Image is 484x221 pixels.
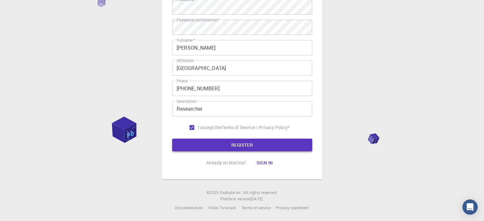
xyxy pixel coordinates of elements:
[207,190,220,196] span: © 2025
[208,205,236,211] a: Video Tutorials
[220,190,242,195] span: Exabyte Inc.
[177,38,195,43] label: Fullname
[221,124,290,131] a: Terms of Service / Privacy Policy*
[276,205,309,210] span: Privacy statement
[177,99,197,104] label: Description
[206,160,246,166] p: Already on Mat3ra?
[177,78,187,84] label: Phone
[198,124,221,131] span: I accept the
[220,196,250,202] span: Platform version
[250,196,264,202] a: [DATE].
[276,205,309,211] a: Privacy statement
[250,196,264,201] span: [DATE] .
[462,199,478,215] div: Open Intercom Messenger
[241,205,270,211] a: Terms of service
[221,124,290,131] p: Terms of Service / Privacy Policy *
[175,205,203,210] span: Documentation
[175,205,203,211] a: Documentation
[243,190,277,196] span: All rights reserved.
[177,58,194,63] label: Affiliation
[251,156,278,169] button: Sign in
[172,139,312,151] button: REGISTER
[220,190,242,196] a: Exabyte Inc.
[241,205,270,210] span: Terms of service
[177,17,220,23] label: Password confirmation
[208,205,236,210] span: Video Tutorials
